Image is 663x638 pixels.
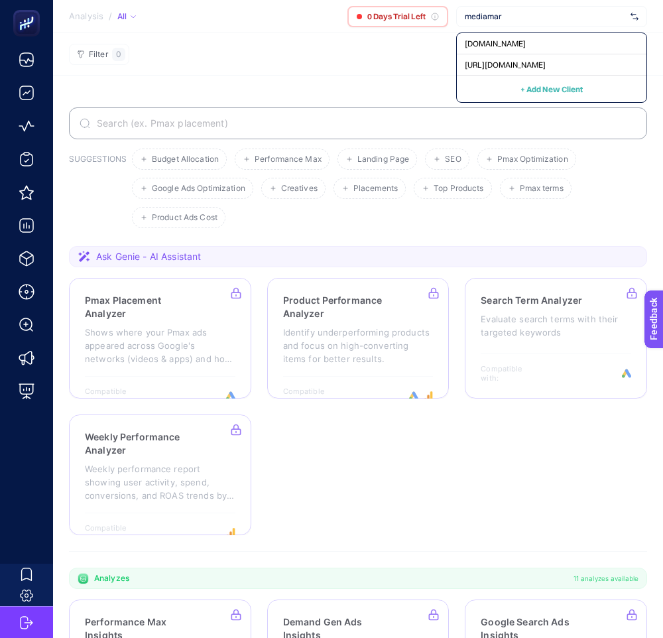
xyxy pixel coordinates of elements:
[465,60,546,70] span: [URL][DOMAIN_NAME]
[69,44,129,65] button: Filter0
[152,184,245,194] span: Google Ads Optimization
[445,155,461,164] span: SEO
[497,155,568,164] span: Pmax Optimization
[69,154,127,228] h3: SUGGESTIONS
[353,184,398,194] span: Placements
[117,11,136,22] div: All
[69,415,251,535] a: Weekly Performance AnalyzerWeekly performance report showing user activity, spend, conversions, a...
[631,10,638,23] img: svg%3e
[367,11,426,22] span: 0 Days Trial Left
[109,11,112,21] span: /
[465,38,526,49] span: [DOMAIN_NAME]
[152,213,217,223] span: Product Ads Cost
[267,278,450,399] a: Product Performance AnalyzerIdentify underperforming products and focus on high-converting items ...
[152,155,219,164] span: Budget Allocation
[116,49,121,60] span: 0
[465,278,647,399] a: Search Term AnalyzerEvaluate search terms with their targeted keywordsCompatible with:
[434,184,483,194] span: Top Products
[465,11,625,22] input: https://www.mediamarkt.com.tr/
[94,118,636,129] input: Search
[520,184,564,194] span: Pmax terms
[357,155,409,164] span: Landing Page
[89,50,108,60] span: Filter
[573,573,638,584] span: 11 analyzes available
[69,11,103,22] span: Analysis
[96,250,201,263] span: Ask Genie - AI Assistant
[8,4,50,15] span: Feedback
[94,573,129,584] span: Analyzes
[69,278,251,399] a: Pmax Placement AnalyzerShows where your Pmax ads appeared across Google's networks (videos & apps...
[520,84,583,94] span: + Add New Client
[520,81,583,97] button: + Add New Client
[255,155,322,164] span: Performance Max
[281,184,318,194] span: Creatives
